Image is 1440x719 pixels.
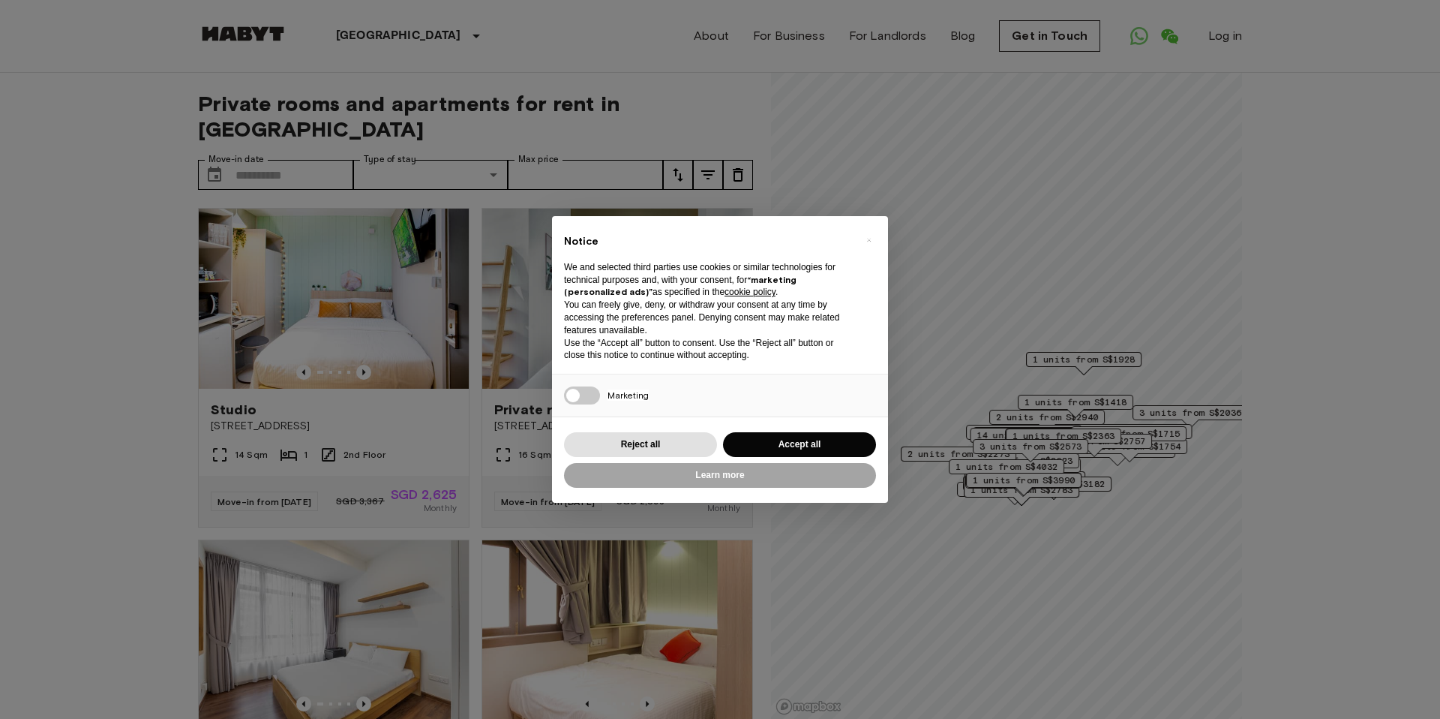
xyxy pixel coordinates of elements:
[866,231,871,249] span: ×
[564,432,717,457] button: Reject all
[564,337,852,363] p: Use the “Accept all” button to consent. Use the “Reject all” button or close this notice to conti...
[724,287,775,297] a: cookie policy
[856,228,880,252] button: Close this notice
[564,261,852,299] p: We and selected third parties use cookies or similar technologies for technical purposes and, wit...
[564,234,852,249] h2: Notice
[607,390,649,401] span: Marketing
[723,432,876,457] button: Accept all
[564,299,852,336] p: You can freely give, deny, or withdraw your consent at any time by accessing the preferences pane...
[564,274,796,298] strong: “marketing (personalized ads)”
[564,463,876,488] button: Learn more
